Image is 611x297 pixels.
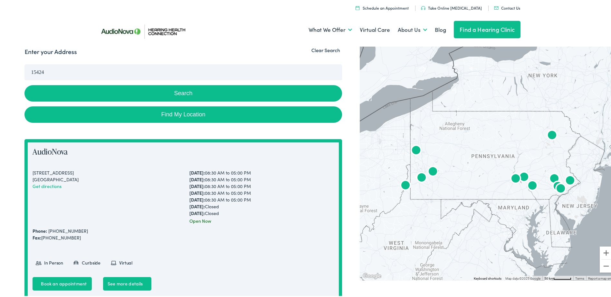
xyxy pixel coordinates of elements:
img: utility icon [494,5,499,8]
strong: Phone: [33,226,47,233]
a: Book an appointment [33,276,92,289]
img: Google [361,271,383,279]
div: AudioNova [562,172,578,188]
div: AudioNova [516,169,532,184]
div: AudioNova [398,177,413,193]
div: AudioNova [408,142,424,157]
div: AudioNova [508,170,523,186]
a: Blog [435,17,446,40]
a: About Us [398,17,427,40]
input: Enter your address or zip code [24,63,342,79]
div: Open Now [189,216,334,223]
img: utility icon [356,4,359,9]
img: utility icon [421,5,425,9]
li: Virtual [108,256,137,267]
a: What We Offer [309,17,352,40]
a: Open this area in Google Maps (opens a new window) [361,271,383,279]
div: [STREET_ADDRESS] [33,168,177,175]
a: AudioNova [33,145,68,156]
label: Enter your Address [24,46,77,55]
a: Find a Hearing Clinic [454,20,520,37]
div: AudioNova [414,169,429,185]
a: Get directions [33,182,62,188]
strong: [DATE]: [189,202,205,208]
strong: [DATE]: [189,168,205,175]
button: Map Scale: 50 km per 52 pixels [542,274,573,279]
a: See more details [103,276,151,289]
a: Schedule an Appointment [356,4,409,9]
div: AudioNova [425,163,441,179]
a: Find My Location [24,105,342,122]
a: Contact Us [494,4,520,9]
div: AudioNova [553,180,568,196]
button: Search [24,84,342,100]
a: Take Online [MEDICAL_DATA] [421,4,482,9]
span: 50 km [544,275,553,279]
strong: [DATE]: [189,175,205,181]
strong: [DATE]: [189,195,205,202]
button: Clear Search [310,46,342,52]
div: [GEOGRAPHIC_DATA] [33,175,177,182]
strong: [DATE]: [189,209,205,215]
div: AudioNova [547,170,562,186]
a: Virtual Care [360,17,390,40]
div: 08:30 AM to 05:00 PM 08:30 AM to 05:00 PM 08:30 AM to 05:00 PM 08:30 AM to 05:00 PM 08:30 AM to 0... [189,168,334,215]
a: [PHONE_NUMBER] [48,226,88,233]
div: [PHONE_NUMBER] [33,233,334,240]
strong: Fax: [33,233,41,239]
li: In Person [33,256,68,267]
div: AudioNova [544,127,560,142]
div: AudioNova [550,178,566,194]
a: Terms (opens in new tab) [575,275,584,279]
button: Keyboard shortcuts [474,275,501,280]
strong: [DATE]: [189,188,205,195]
li: Curbside [70,256,105,267]
strong: [DATE]: [189,182,205,188]
span: Map data ©2025 Google [505,275,540,279]
div: AudioNova [525,177,540,193]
